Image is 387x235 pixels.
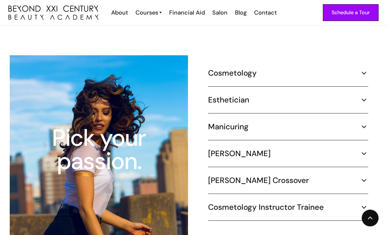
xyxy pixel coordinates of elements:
a: About [107,8,131,17]
h5: [PERSON_NAME] [208,149,271,159]
h5: Cosmetology Instructor Trainee [208,203,324,212]
div: About [111,8,128,17]
div: Financial Aid [169,8,205,17]
a: Blog [231,8,250,17]
h5: Manicuring [208,122,249,132]
h5: Esthetician [208,95,249,105]
a: Schedule a Tour [323,4,379,21]
div: Contact [254,8,277,17]
a: Contact [250,8,280,17]
a: Courses [135,8,162,17]
img: beyond 21st century beauty academy logo [8,5,99,20]
div: Schedule a Tour [332,8,370,17]
div: Salon [212,8,228,17]
div: Courses [135,8,158,17]
a: Financial Aid [165,8,208,17]
h5: Cosmetology [208,69,257,78]
a: Salon [208,8,231,17]
div: Blog [235,8,247,17]
h5: [PERSON_NAME] Crossover [208,176,309,186]
a: home [8,5,99,20]
div: Pick your passion. [8,127,189,173]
